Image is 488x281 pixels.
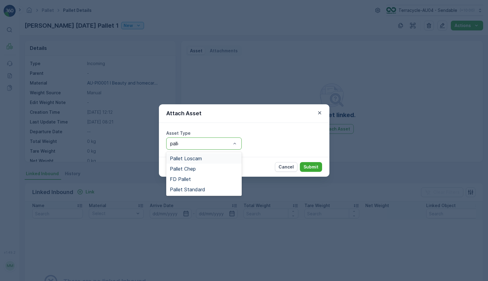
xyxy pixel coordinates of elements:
span: FD Pallet [170,176,191,182]
span: Pallet Chep [170,166,196,172]
button: Cancel [275,162,297,172]
button: Submit [300,162,322,172]
span: Pallet Loscam [170,156,202,161]
span: Pallet Standard [170,187,205,192]
label: Asset Type [166,130,191,136]
p: Attach Asset [166,109,202,118]
p: Cancel [279,164,294,170]
p: Submit [304,164,318,170]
